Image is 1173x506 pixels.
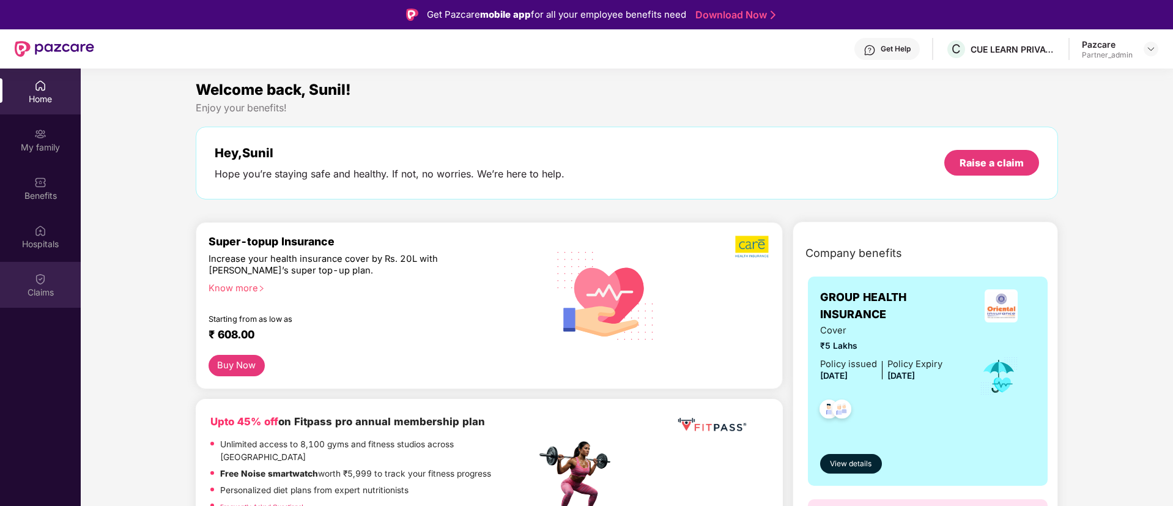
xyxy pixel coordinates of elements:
[820,324,942,338] span: Cover
[695,9,772,21] a: Download Now
[34,273,46,285] img: svg+xml;base64,PHN2ZyBpZD0iQ2xhaW0iIHhtbG5zPSJodHRwOi8vd3d3LnczLm9yZy8yMDAwL3N2ZyIgd2lkdGg9IjIwIi...
[209,328,524,343] div: ₹ 608.00
[220,484,409,497] p: Personalized diet plans from expert nutritionists
[209,235,536,248] div: Super-topup Insurance
[979,356,1019,396] img: icon
[547,236,664,354] img: svg+xml;base64,PHN2ZyB4bWxucz0iaHR0cDovL3d3dy53My5vcmcvMjAwMC9zdmciIHhtbG5zOnhsaW5rPSJodHRwOi8vd3...
[675,414,749,436] img: fppp.png
[220,469,318,478] strong: Free Noise smartwatch
[210,415,278,428] b: Upto 45% off
[220,467,491,481] p: worth ₹5,999 to track your fitness progress
[34,80,46,92] img: svg+xml;base64,PHN2ZyBpZD0iSG9tZSIgeG1sbnM9Imh0dHA6Ly93d3cudzMub3JnLzIwMDAvc3ZnIiB3aWR0aD0iMjAiIG...
[1082,50,1133,60] div: Partner_admin
[805,245,902,262] span: Company benefits
[220,438,536,464] p: Unlimited access to 8,100 gyms and fitness studios across [GEOGRAPHIC_DATA]
[771,9,775,21] img: Stroke
[209,314,484,323] div: Starting from as low as
[881,44,911,54] div: Get Help
[215,168,564,180] div: Hope you’re staying safe and healthy. If not, no worries. We’re here to help.
[814,396,844,426] img: svg+xml;base64,PHN2ZyB4bWxucz0iaHR0cDovL3d3dy53My5vcmcvMjAwMC9zdmciIHdpZHRoPSI0OC45NDMiIGhlaWdodD...
[209,253,483,277] div: Increase your health insurance cover by Rs. 20L with [PERSON_NAME]’s super top-up plan.
[15,41,94,57] img: New Pazcare Logo
[34,176,46,188] img: svg+xml;base64,PHN2ZyBpZD0iQmVuZWZpdHMiIHhtbG5zPSJodHRwOi8vd3d3LnczLm9yZy8yMDAwL3N2ZyIgd2lkdGg9Ij...
[209,355,265,376] button: Buy Now
[887,357,942,371] div: Policy Expiry
[887,371,915,381] span: [DATE]
[209,283,529,291] div: Know more
[735,235,770,258] img: b5dec4f62d2307b9de63beb79f102df3.png
[480,9,531,20] strong: mobile app
[820,357,877,371] div: Policy issued
[864,44,876,56] img: svg+xml;base64,PHN2ZyBpZD0iSGVscC0zMngzMiIgeG1sbnM9Imh0dHA6Ly93d3cudzMub3JnLzIwMDAvc3ZnIiB3aWR0aD...
[820,340,942,353] span: ₹5 Lakhs
[196,81,351,99] span: Welcome back, Sunil!
[196,102,1059,114] div: Enjoy your benefits!
[1146,44,1156,54] img: svg+xml;base64,PHN2ZyBpZD0iRHJvcGRvd24tMzJ4MzIiIHhtbG5zPSJodHRwOi8vd3d3LnczLm9yZy8yMDAwL3N2ZyIgd2...
[427,7,686,22] div: Get Pazcare for all your employee benefits need
[952,42,961,56] span: C
[258,285,265,292] span: right
[406,9,418,21] img: Logo
[820,371,848,381] span: [DATE]
[985,289,1018,322] img: insurerLogo
[34,225,46,237] img: svg+xml;base64,PHN2ZyBpZD0iSG9zcGl0YWxzIiB4bWxucz0iaHR0cDovL3d3dy53My5vcmcvMjAwMC9zdmciIHdpZHRoPS...
[215,146,564,160] div: Hey, Sunil
[960,156,1024,169] div: Raise a claim
[830,458,871,470] span: View details
[820,454,882,474] button: View details
[971,43,1056,55] div: CUE LEARN PRIVATE LIMITED
[210,415,485,428] b: on Fitpass pro annual membership plan
[820,289,966,324] span: GROUP HEALTH INSURANCE
[1082,39,1133,50] div: Pazcare
[34,128,46,140] img: svg+xml;base64,PHN2ZyB3aWR0aD0iMjAiIGhlaWdodD0iMjAiIHZpZXdCb3g9IjAgMCAyMCAyMCIgZmlsbD0ibm9uZSIgeG...
[827,396,857,426] img: svg+xml;base64,PHN2ZyB4bWxucz0iaHR0cDovL3d3dy53My5vcmcvMjAwMC9zdmciIHdpZHRoPSI0OC45NDMiIGhlaWdodD...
